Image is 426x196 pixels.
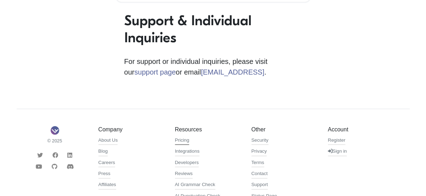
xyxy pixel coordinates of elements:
a: Careers [98,159,115,168]
i: Github [52,164,57,169]
i: Youtube [36,164,42,169]
a: AI Grammar Check [175,181,215,190]
a: About Us [98,137,118,145]
i: LinkedIn [67,152,72,158]
i: Twitter [37,152,43,158]
h5: Resources [175,126,241,133]
p: For support or individual inquiries, please visit our or email . [124,56,302,77]
small: © 2025 [22,137,88,144]
a: [EMAIL_ADDRESS] [201,68,264,76]
h5: Company [98,126,164,133]
a: Press [98,170,110,179]
a: Integrations [175,148,200,156]
a: Terms [251,159,264,168]
a: Contact [251,170,268,179]
h5: Other [251,126,317,133]
h1: Support & Individual Inquiries [124,12,302,46]
h5: Account [328,126,394,133]
a: Sign in [328,148,347,156]
a: Affiliates [98,181,116,190]
a: Pricing [175,137,189,145]
img: Sapling Logo [51,126,59,135]
a: Reviews [175,170,193,179]
a: Privacy [251,148,267,156]
a: Developers [175,159,199,168]
a: Support [251,181,268,190]
i: Facebook [52,152,58,158]
a: Security [251,137,268,145]
a: support page [134,68,176,76]
a: Blog [98,148,108,156]
a: Register [328,137,346,145]
i: Discord [67,164,74,169]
